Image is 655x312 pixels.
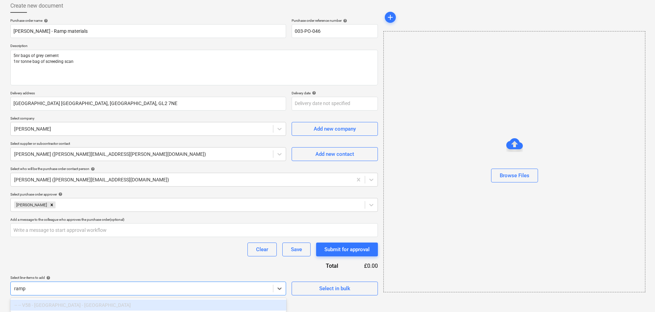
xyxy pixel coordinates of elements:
[10,275,286,280] div: Select line-items to add
[10,97,286,111] input: Delivery address
[292,97,378,111] input: Delivery date not specified
[48,201,56,208] div: Remove Harry Ford
[10,116,286,122] p: Select company
[292,282,378,295] button: Select in bulk
[45,276,50,280] span: help
[316,243,378,256] button: Submit for approval
[10,167,378,171] div: Select who will be the purchase order contact person
[10,2,63,10] span: Create new document
[349,262,378,270] div: £0.00
[10,141,286,147] p: Select supplier or subcontractor contact
[288,262,349,270] div: Total
[10,192,378,197] div: Select purchase order approver
[10,91,286,97] p: Delivery address
[10,24,286,38] input: Document name
[10,50,378,85] textarea: 5nr bags of grey cement 1nr tonne bag of screeding scan
[10,44,378,49] p: Description
[10,217,378,222] div: Add a message to the colleague who approves the purchase order (optional)
[57,192,62,196] span: help
[282,243,311,256] button: Save
[491,169,538,182] button: Browse Files
[319,284,350,293] div: Select in bulk
[324,245,370,254] div: Submit for approval
[292,122,378,136] button: Add new company
[256,245,268,254] div: Clear
[292,147,378,161] button: Add new contact
[14,201,48,208] div: [PERSON_NAME]
[10,223,378,237] input: Write a message to start approval workflow
[10,300,286,311] div: -- -- V58 - North Barn - Ramp
[42,19,48,23] span: help
[383,31,645,292] div: Browse Files
[292,24,378,38] input: Reference number
[10,18,286,23] div: Purchase order name
[10,300,286,311] div: -- -- V58 - [GEOGRAPHIC_DATA] - [GEOGRAPHIC_DATA]
[291,245,302,254] div: Save
[311,91,316,95] span: help
[500,171,529,180] div: Browse Files
[342,19,347,23] span: help
[292,91,378,95] div: Delivery date
[386,13,394,21] span: add
[315,150,354,159] div: Add new contact
[292,18,378,23] div: Purchase order reference number
[89,167,95,171] span: help
[314,124,356,133] div: Add new company
[247,243,277,256] button: Clear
